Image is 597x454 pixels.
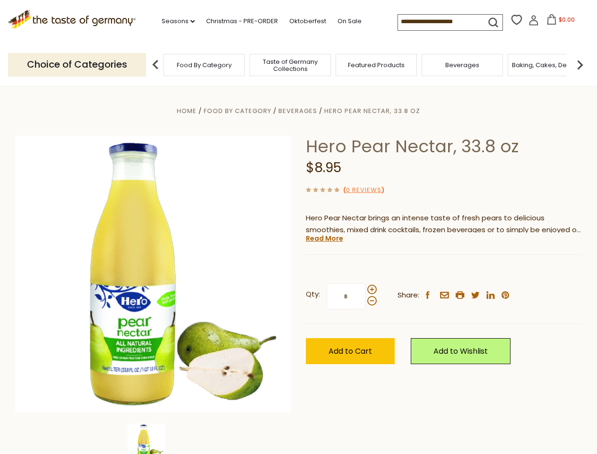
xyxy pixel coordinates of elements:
[346,185,381,195] a: 0 Reviews
[398,289,419,301] span: Share:
[306,338,395,364] button: Add to Cart
[278,106,317,115] a: Beverages
[177,106,197,115] a: Home
[306,136,582,157] h1: Hero Pear Nectar, 33.8 oz
[327,283,365,309] input: Qty:
[306,234,343,243] a: Read More
[306,212,582,236] p: Hero Pear Nectar brings an intense taste of fresh pears to delicious smoothies, mixed drink cockt...
[571,55,589,74] img: next arrow
[146,55,165,74] img: previous arrow
[348,61,405,69] a: Featured Products
[306,288,320,300] strong: Qty:
[306,158,341,177] span: $8.95
[252,58,328,72] a: Taste of Germany Collections
[411,338,510,364] a: Add to Wishlist
[329,346,372,357] span: Add to Cart
[8,53,146,76] p: Choice of Categories
[162,16,195,26] a: Seasons
[559,16,575,24] span: $0.00
[15,136,292,412] img: Hero Pear Nectar, 33.8 oz
[204,106,271,115] a: Food By Category
[289,16,326,26] a: Oktoberfest
[337,16,362,26] a: On Sale
[512,61,585,69] a: Baking, Cakes, Desserts
[541,14,581,28] button: $0.00
[206,16,278,26] a: Christmas - PRE-ORDER
[343,185,384,194] span: ( )
[445,61,479,69] a: Beverages
[177,61,232,69] a: Food By Category
[324,106,420,115] a: Hero Pear Nectar, 33.8 oz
